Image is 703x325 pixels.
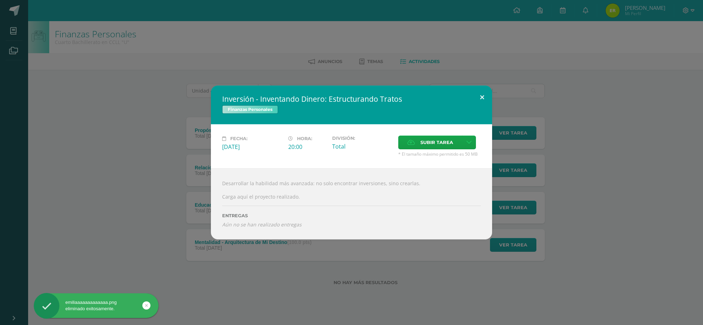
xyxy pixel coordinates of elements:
button: Close (Esc) [472,86,492,110]
span: Finanzas Personales [222,105,278,114]
span: Fecha: [230,136,247,141]
i: Aún no se han realizado entregas [222,221,481,228]
span: Hora: [297,136,312,141]
label: División: [332,136,393,141]
div: Desarrollar la habilidad más avanzada: no solo encontrar inversiones, sino crearlas. Carga aquí e... [211,168,492,239]
div: Total [332,143,393,150]
span: * El tamaño máximo permitido es 50 MB [398,151,481,157]
div: [DATE] [222,143,283,151]
div: 20:00 [288,143,327,151]
div: emiliaaaaaaaaaaaaa.png eliminado exitosamente. [34,299,159,312]
h2: Inversión - Inventando Dinero: Estructurando Tratos [222,94,481,104]
label: ENTREGAS [222,213,481,218]
span: Subir tarea [420,136,453,149]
